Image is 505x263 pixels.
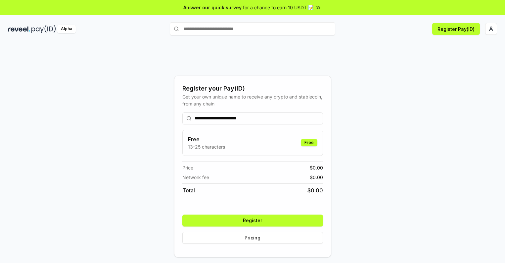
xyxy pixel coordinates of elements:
[182,215,323,227] button: Register
[182,164,193,171] span: Price
[310,164,323,171] span: $ 0.00
[182,232,323,244] button: Pricing
[182,186,195,194] span: Total
[182,84,323,93] div: Register your Pay(ID)
[182,174,209,181] span: Network fee
[307,186,323,194] span: $ 0.00
[8,25,30,33] img: reveel_dark
[301,139,317,146] div: Free
[432,23,480,35] button: Register Pay(ID)
[57,25,76,33] div: Alpha
[31,25,56,33] img: pay_id
[243,4,314,11] span: for a chance to earn 10 USDT 📝
[183,4,242,11] span: Answer our quick survey
[188,143,225,150] p: 13-25 characters
[188,135,225,143] h3: Free
[182,93,323,107] div: Get your own unique name to receive any crypto and stablecoin, from any chain
[310,174,323,181] span: $ 0.00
